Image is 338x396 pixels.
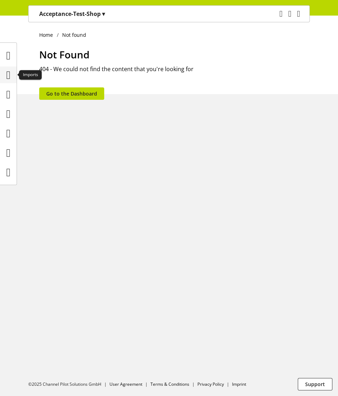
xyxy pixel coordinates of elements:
li: ©2025 Channel Pilot Solutions GmbH [28,381,109,388]
span: Support [305,380,325,388]
a: Privacy Policy [197,381,224,387]
span: ▾ [102,10,105,18]
a: Terms & Conditions [150,381,189,387]
a: User Agreement [109,381,142,387]
div: Imports [19,70,42,80]
button: Support [298,378,332,390]
nav: main navigation [28,5,310,22]
h2: 404 - We could not find the content that you're looking for [39,65,310,73]
span: Not Found [39,48,89,61]
a: Imprint [232,381,246,387]
span: Go to the Dashboard [46,90,97,97]
a: Go to the Dashboard [39,87,104,100]
a: Home [39,31,57,39]
p: Acceptance-Test-Shop [39,10,105,18]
